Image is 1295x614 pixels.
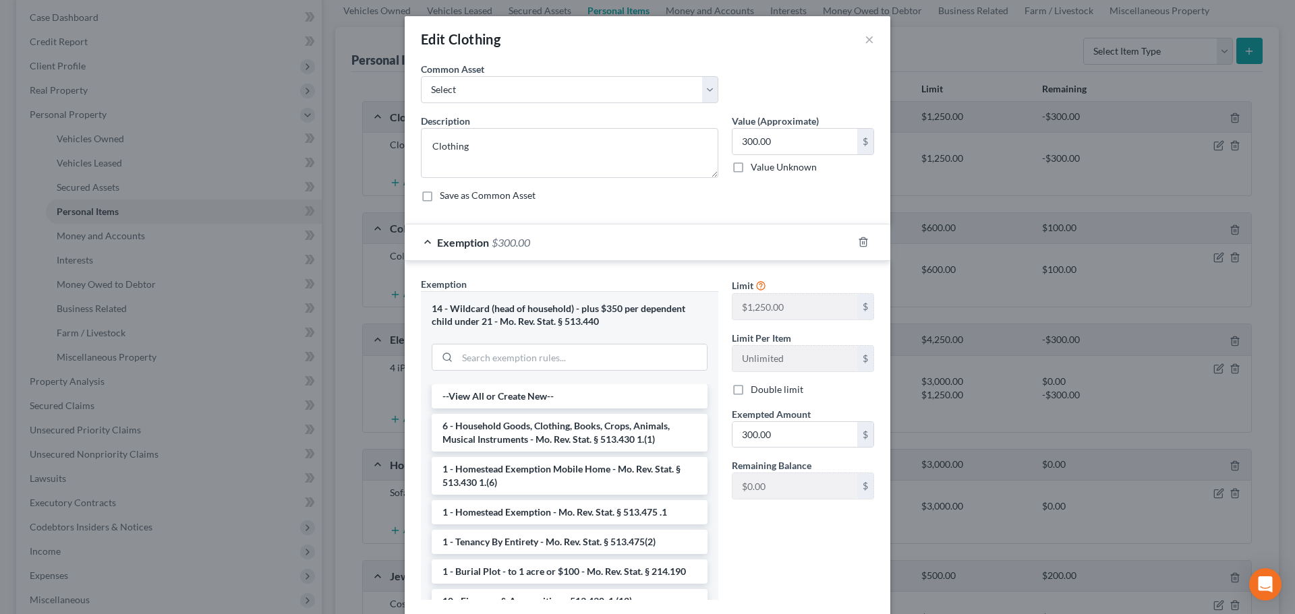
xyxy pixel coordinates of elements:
input: -- [732,294,857,319]
li: --View All or Create New-- [432,384,708,408]
label: Double limit [751,383,803,396]
div: $ [857,346,873,371]
label: Save as Common Asset [440,189,536,202]
input: 0.00 [732,422,857,448]
span: Exemption [421,278,467,290]
li: 1 - Homestead Exemption Mobile Home - Mo. Rev. Stat. § 513.430 1.(6) [432,457,708,495]
div: Edit Clothing [421,30,500,49]
div: 14 - Wildcard (head of household) - plus $350 per dependent child under 21 - Mo. Rev. Stat. § 513... [432,303,708,328]
input: 0.00 [732,129,857,154]
span: $300.00 [492,236,530,249]
div: $ [857,294,873,319]
li: 10 - Firearms & Ammunition - 513.430. 1.(12) [432,589,708,613]
input: Search exemption rules... [457,344,707,370]
span: Exemption [437,236,489,249]
div: $ [857,473,873,499]
label: Remaining Balance [732,458,811,472]
span: Exempted Amount [732,408,811,420]
li: 6 - Household Goods, Clothing, Books, Crops, Animals, Musical Instruments - Mo. Rev. Stat. § 513.... [432,414,708,452]
li: 1 - Tenancy By Entirety - Mo. Rev. Stat. § 513.475(2) [432,530,708,554]
span: Description [421,115,470,127]
label: Value (Approximate) [732,114,819,128]
div: $ [857,129,873,154]
label: Value Unknown [751,160,817,174]
div: $ [857,422,873,448]
label: Common Asset [421,62,484,76]
button: × [865,31,874,47]
div: Open Intercom Messenger [1249,568,1282,601]
input: -- [732,473,857,499]
li: 1 - Burial Plot - to 1 acre or $100 - Mo. Rev. Stat. § 214.190 [432,559,708,584]
span: Limit [732,280,753,291]
li: 1 - Homestead Exemption - Mo. Rev. Stat. § 513.475 .1 [432,500,708,524]
label: Limit Per Item [732,331,791,345]
input: -- [732,346,857,371]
